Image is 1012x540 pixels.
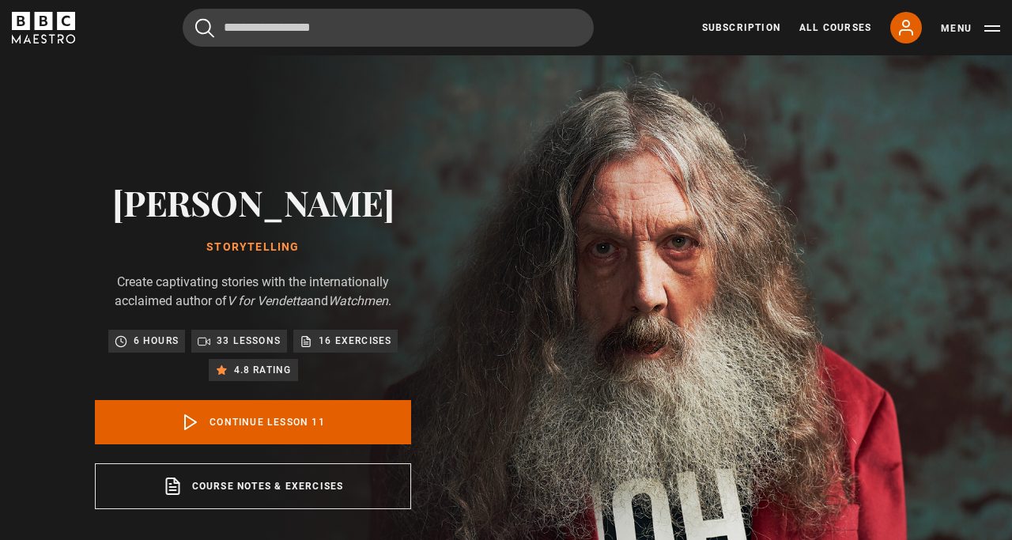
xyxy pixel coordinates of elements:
[799,21,871,35] a: All Courses
[195,18,214,38] button: Submit the search query
[95,400,411,444] a: Continue lesson 11
[95,273,411,311] p: Create captivating stories with the internationally acclaimed author of and .
[227,293,307,308] i: V for Vendetta
[217,333,281,349] p: 33 lessons
[234,362,292,378] p: 4.8 rating
[702,21,780,35] a: Subscription
[95,241,411,254] h1: Storytelling
[95,463,411,509] a: Course notes & exercises
[941,21,1000,36] button: Toggle navigation
[328,293,388,308] i: Watchmen
[134,333,179,349] p: 6 hours
[12,12,75,43] svg: BBC Maestro
[183,9,594,47] input: Search
[95,182,411,222] h2: [PERSON_NAME]
[319,333,391,349] p: 16 exercises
